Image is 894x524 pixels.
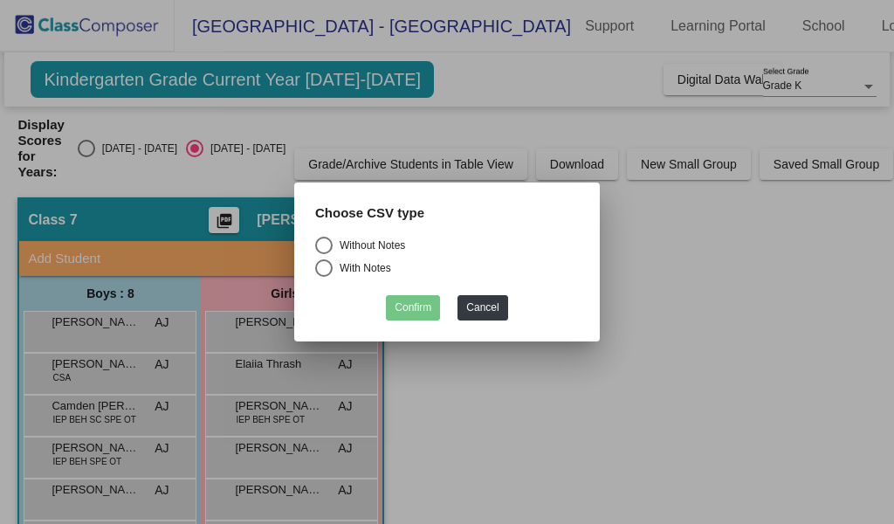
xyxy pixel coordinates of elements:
button: Cancel [457,295,507,321]
div: With Notes [333,260,391,276]
mat-radio-group: Select an option [315,237,579,282]
label: Choose CSV type [315,203,424,224]
button: Confirm [386,295,440,321]
div: Without Notes [333,238,405,253]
